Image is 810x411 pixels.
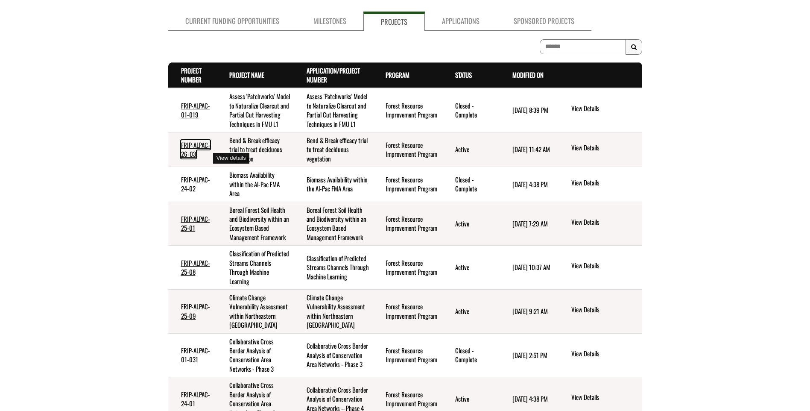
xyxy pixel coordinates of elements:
[442,333,500,377] td: Closed - Complete
[294,88,373,132] td: Assess 'Patchworks' Model to Naturalize Clearcut and Partial Cut Harvesting Techniques in FMU L1
[229,70,264,79] a: Project Name
[557,132,642,167] td: action menu
[571,178,638,188] a: View details
[571,217,638,228] a: View details
[294,202,373,246] td: Boreal Forest Soil Health and Biodiversity within an Ecosystem Based Management Framework
[168,246,217,290] td: FRIP-ALPAC-25-08
[626,39,642,55] button: Search Results
[181,66,202,84] a: Project Number
[168,333,217,377] td: FRIP-ALPAC-01-031
[216,246,293,290] td: Classification of Predicted Streams Channels Through Machine Learning
[571,104,638,114] a: View details
[442,246,500,290] td: Active
[373,167,442,202] td: Forest Resource Improvement Program
[373,289,442,333] td: Forest Resource Improvement Program
[373,132,442,167] td: Forest Resource Improvement Program
[557,246,642,290] td: action menu
[216,167,293,202] td: Biomass Availability within the Al-Pac FMA Area
[512,105,548,114] time: [DATE] 8:39 PM
[216,132,293,167] td: Bend & Break efficacy trial to treat deciduous vegetation
[557,289,642,333] td: action menu
[181,258,210,276] a: FRIP-ALPAC-25-08
[181,346,210,364] a: FRIP-ALPAC-01-031
[557,62,642,88] th: Actions
[497,12,591,31] a: Sponsored Projects
[557,167,642,202] td: action menu
[168,289,217,333] td: FRIP-ALPAC-25-09
[181,214,210,232] a: FRIP-ALPAC-25-01
[500,167,558,202] td: 6/6/2025 4:38 PM
[571,143,638,153] a: View details
[512,350,547,360] time: [DATE] 2:51 PM
[168,202,217,246] td: FRIP-ALPAC-25-01
[442,88,500,132] td: Closed - Complete
[425,12,497,31] a: Applications
[294,333,373,377] td: Collaborative Cross Border Analysis of Conservation Area Networks - Phase 3
[216,289,293,333] td: Climate Change Vulnerability Assessment within Northeastern Alberta
[512,144,550,154] time: [DATE] 11:42 AM
[442,202,500,246] td: Active
[571,349,638,359] a: View details
[442,289,500,333] td: Active
[213,153,249,164] div: View details
[512,179,548,189] time: [DATE] 4:38 PM
[294,246,373,290] td: Classification of Predicted Streams Channels Through Machine Learning
[442,167,500,202] td: Closed - Complete
[442,132,500,167] td: Active
[294,289,373,333] td: Climate Change Vulnerability Assessment within Northeastern Alberta
[500,202,558,246] td: 7/8/2025 7:29 AM
[373,333,442,377] td: Forest Resource Improvement Program
[500,132,558,167] td: 7/22/2025 11:42 AM
[181,101,210,119] a: FRIP-ALPAC-01-019
[181,140,210,159] a: FRIP-ALPAC-26-03
[512,70,544,79] a: Modified On
[307,66,360,84] a: Application/Project Number
[571,393,638,403] a: View details
[373,88,442,132] td: Forest Resource Improvement Program
[216,333,293,377] td: Collaborative Cross Border Analysis of Conservation Area Networks - Phase 3
[512,219,548,228] time: [DATE] 7:29 AM
[373,202,442,246] td: Forest Resource Improvement Program
[181,175,210,193] a: FRIP-ALPAC-24-02
[500,289,558,333] td: 3/4/2025 9:21 AM
[571,261,638,271] a: View details
[500,246,558,290] td: 5/2/2025 10:37 AM
[296,12,363,31] a: Milestones
[216,202,293,246] td: Boreal Forest Soil Health and Biodiversity within an Ecosystem Based Management Framework
[216,88,293,132] td: Assess 'Patchworks' Model to Naturalize Clearcut and Partial Cut Harvesting Techniques in FMU L1
[455,70,472,79] a: Status
[294,132,373,167] td: Bend & Break efficacy trial to treat deciduous vegetation
[557,88,642,132] td: action menu
[168,167,217,202] td: FRIP-ALPAC-24-02
[571,305,638,315] a: View details
[373,246,442,290] td: Forest Resource Improvement Program
[294,167,373,202] td: Biomass Availability within the Al-Pac FMA Area
[168,12,296,31] a: Current Funding Opportunities
[557,202,642,246] td: action menu
[181,390,210,408] a: FRIP-ALPAC-24-01
[557,333,642,377] td: action menu
[386,70,409,79] a: Program
[363,12,425,31] a: Projects
[512,306,548,316] time: [DATE] 9:21 AM
[512,262,550,272] time: [DATE] 10:37 AM
[500,88,558,132] td: 8/24/2024 8:39 PM
[168,88,217,132] td: FRIP-ALPAC-01-019
[181,302,210,320] a: FRIP-ALPAC-25-09
[500,333,558,377] td: 5/7/2025 2:51 PM
[168,132,217,167] td: FRIP-ALPAC-26-03
[512,394,548,403] time: [DATE] 4:38 PM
